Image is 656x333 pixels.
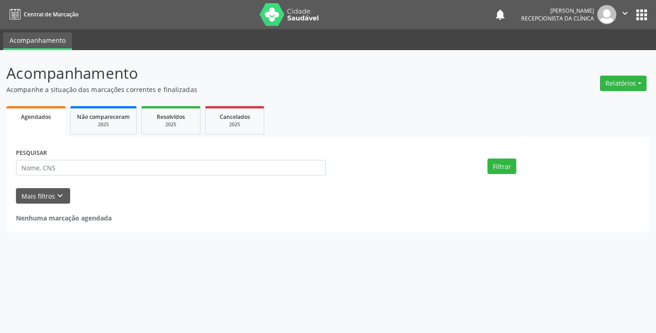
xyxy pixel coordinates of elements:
span: Não compareceram [77,113,130,121]
span: Agendados [21,113,51,121]
button: Relatórios [600,76,646,91]
p: Acompanhe a situação das marcações correntes e finalizadas [6,85,456,94]
button:  [616,5,634,24]
button: notifications [494,8,507,21]
label: PESQUISAR [16,146,47,160]
strong: Nenhuma marcação agendada [16,214,112,222]
i: keyboard_arrow_down [55,191,65,201]
input: Nome, CNS [16,160,326,175]
a: Acompanhamento [3,32,72,50]
div: 2025 [77,121,130,128]
button: Filtrar [487,159,516,174]
div: [PERSON_NAME] [521,7,594,15]
i:  [620,8,630,18]
a: Central de Marcação [6,7,78,22]
span: Central de Marcação [24,10,78,18]
span: Resolvidos [157,113,185,121]
div: 2025 [212,121,257,128]
div: 2025 [148,121,194,128]
span: Cancelados [220,113,250,121]
button: apps [634,7,650,23]
button: Mais filtroskeyboard_arrow_down [16,188,70,204]
span: Recepcionista da clínica [521,15,594,22]
p: Acompanhamento [6,62,456,85]
img: img [597,5,616,24]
